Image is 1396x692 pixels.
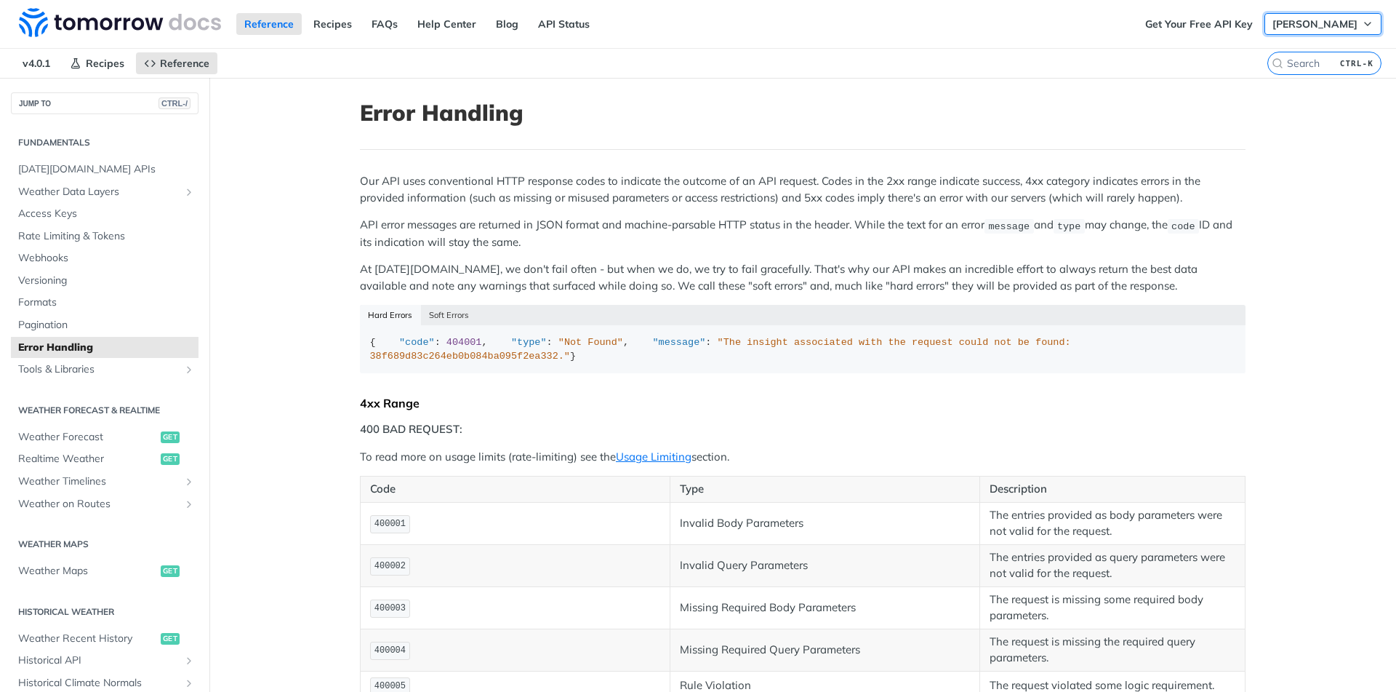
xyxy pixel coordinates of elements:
span: 400004 [374,645,406,656]
button: Show subpages for Historical Climate Normals [183,677,195,689]
span: Weather Maps [18,564,157,578]
a: Error Handling [11,337,198,359]
span: Weather Timelines [18,474,180,489]
span: type [1057,220,1080,231]
span: Formats [18,295,195,310]
span: Rate Limiting & Tokens [18,229,195,244]
a: Access Keys [11,203,198,225]
span: "Not Found" [558,337,623,348]
span: Weather Recent History [18,632,157,646]
span: 404001 [446,337,482,348]
a: Weather Recent Historyget [11,628,198,650]
img: Tomorrow.io Weather API Docs [19,8,221,37]
span: Recipes [86,57,124,70]
a: Webhooks [11,247,198,269]
td: The request is missing the required query parameters. [979,629,1245,671]
div: { : , : , : } [370,335,1236,364]
span: 400005 [374,681,406,691]
td: The entries provided as query parameters were not valid for the request. [979,544,1245,586]
span: 400001 [374,519,406,529]
span: Weather Forecast [18,430,157,445]
span: Weather Data Layers [18,185,180,199]
h2: Weather Forecast & realtime [11,404,198,417]
span: message [988,220,1030,231]
a: Help Center [409,13,484,35]
span: v4.0.1 [15,52,58,74]
div: 4xx Range [360,396,1245,410]
a: Versioning [11,270,198,292]
a: Reference [136,52,217,74]
a: Rate Limiting & Tokens [11,226,198,247]
a: FAQs [364,13,406,35]
a: API Status [530,13,598,35]
td: Missing Required Query Parameters [670,629,979,671]
th: Description [979,477,1245,503]
h2: Weather Maps [11,538,198,551]
span: "code" [399,337,435,348]
span: "type" [511,337,547,348]
button: Soft Errors [421,305,478,325]
a: [DATE][DOMAIN_NAME] APIs [11,159,198,180]
td: Invalid Query Parameters [670,544,979,586]
p: Our API uses conventional HTTP response codes to indicate the outcome of an API request. Codes in... [360,173,1245,206]
button: Show subpages for Weather Timelines [183,476,195,488]
span: Weather on Routes [18,497,180,512]
span: Pagination [18,318,195,333]
p: At [DATE][DOMAIN_NAME], we don't fail often - but when we do, we try to fail gracefully. That's w... [360,261,1245,294]
a: Weather TimelinesShow subpages for Weather Timelines [11,471,198,493]
kbd: CTRL-K [1336,56,1377,71]
span: get [161,453,180,465]
th: Type [670,477,979,503]
p: API error messages are returned in JSON format and machine-parsable HTTP status in the header. Wh... [360,217,1245,250]
h2: Historical Weather [11,605,198,619]
a: Weather Data LayersShow subpages for Weather Data Layers [11,181,198,203]
p: To read more on usage limits (rate-limiting) see the section. [360,449,1245,466]
span: "The insight associated with the request could not be found: 38f689d83c264eb0b084ba095f2ea332." [370,337,1077,362]
span: [DATE][DOMAIN_NAME] APIs [18,162,195,177]
a: Weather Forecastget [11,426,198,448]
span: get [161,431,180,443]
strong: 400 BAD REQUEST: [360,422,462,436]
button: [PERSON_NAME] [1264,13,1381,35]
a: Pagination [11,314,198,336]
th: Code [361,477,670,503]
span: Access Keys [18,207,195,221]
button: Show subpages for Weather Data Layers [183,186,195,198]
span: 400003 [374,603,406,613]
td: Invalid Body Parameters [670,502,979,544]
button: Show subpages for Historical API [183,655,195,667]
td: The entries provided as body parameters were not valid for the request. [979,502,1245,544]
td: The request is missing some required body parameters. [979,586,1245,629]
a: Formats [11,292,198,314]
button: JUMP TOCTRL-/ [11,92,198,114]
a: Blog [488,13,526,35]
a: Usage Limiting [616,450,691,464]
h1: Error Handling [360,100,1245,126]
a: Tools & LibrariesShow subpages for Tools & Libraries [11,359,198,381]
a: Realtime Weatherget [11,448,198,470]
a: Historical APIShow subpages for Historical API [11,650,198,672]
span: Realtime Weather [18,452,157,466]
span: [PERSON_NAME] [1272,17,1357,31]
span: get [161,565,180,577]
svg: Search [1272,57,1283,69]
td: Missing Required Body Parameters [670,586,979,629]
span: Tools & Libraries [18,362,180,377]
a: Get Your Free API Key [1137,13,1261,35]
button: Show subpages for Weather on Routes [183,498,195,510]
a: Weather Mapsget [11,560,198,582]
span: "message" [652,337,705,348]
span: Webhooks [18,251,195,266]
span: Versioning [18,274,195,288]
button: Show subpages for Tools & Libraries [183,364,195,375]
span: Historical API [18,653,180,668]
a: Weather on RoutesShow subpages for Weather on Routes [11,493,198,515]
span: Error Handling [18,341,195,355]
span: Reference [160,57,209,70]
span: 400002 [374,561,406,571]
h2: Fundamentals [11,136,198,149]
a: Recipes [62,52,132,74]
span: code [1171,220,1195,231]
span: Historical Climate Normals [18,676,180,691]
span: get [161,633,180,645]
